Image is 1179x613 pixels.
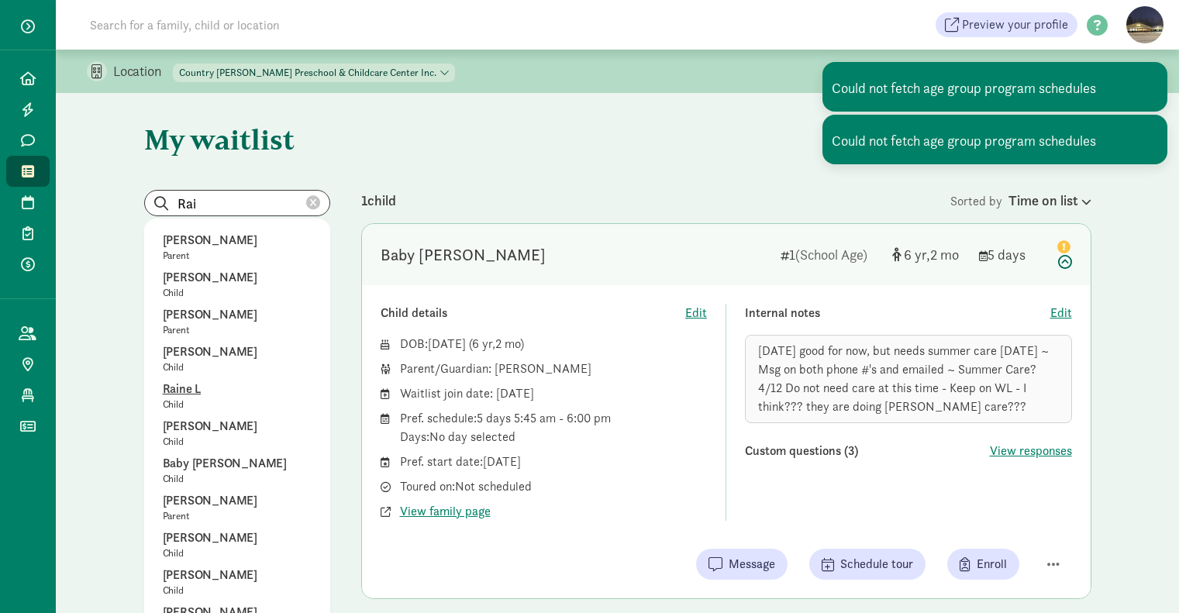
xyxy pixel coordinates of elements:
div: Baby Mirkhani [381,243,546,267]
div: 1 child [361,190,950,211]
p: Child [163,398,312,411]
div: Toured on: Not scheduled [400,477,708,496]
span: 6 [472,336,495,352]
p: Location [113,62,173,81]
button: Edit [1050,304,1072,322]
p: Child [163,436,312,448]
span: (School Age) [795,246,867,263]
button: Enroll [947,549,1019,580]
p: [PERSON_NAME] [163,343,312,361]
span: Enroll [977,555,1007,573]
div: 1 [781,244,880,265]
div: Time on list [1008,190,1091,211]
p: Parent [163,324,312,336]
div: 5 days [979,244,1041,265]
div: Waitlist join date: [DATE] [400,384,708,403]
p: [PERSON_NAME] [163,305,312,324]
p: Child [163,361,312,374]
p: Baby [PERSON_NAME] [163,454,312,473]
p: [PERSON_NAME] [163,491,312,510]
div: Internal notes [745,304,1050,322]
div: Pref. schedule: 5 days 5:45 am - 6:00 pm Days: No day selected [400,409,708,446]
iframe: Chat Widget [1101,539,1179,613]
span: 2 [930,246,959,263]
span: 6 [904,246,930,263]
div: Could not fetch age group program schedules [822,62,1167,112]
p: Raine L [163,380,312,398]
div: DOB: ( ) [400,335,708,353]
div: Sorted by [950,190,1091,211]
div: Could not fetch age group program schedules [822,115,1167,164]
div: Pref. start date: [DATE] [400,453,708,471]
p: [PERSON_NAME] [163,566,312,584]
p: Child [163,584,312,597]
p: [PERSON_NAME] [163,231,312,250]
div: Child details [381,304,686,322]
span: 2 [495,336,520,352]
button: Edit [685,304,707,322]
div: [object Object] [892,244,967,265]
span: Schedule tour [840,555,913,573]
p: Child [163,287,312,299]
a: Preview your profile [936,12,1077,37]
button: Message [696,549,788,580]
p: [PERSON_NAME] [163,529,312,547]
button: View responses [990,442,1072,460]
h1: My waitlist [144,124,330,155]
span: Preview your profile [962,15,1068,34]
button: View family page [400,502,491,521]
span: [DATE] good for now, but needs summer care [DATE] ~ Msg on both phone #'s and emailed ~ Summer Ca... [758,343,1049,415]
button: Schedule tour [809,549,926,580]
span: Message [729,555,775,573]
p: Child [163,547,312,560]
span: [DATE] [428,336,466,352]
div: Parent/Guardian: [PERSON_NAME] [400,360,708,378]
p: Parent [163,250,312,262]
p: [PERSON_NAME] [163,268,312,287]
div: Custom questions (3) [745,442,990,460]
input: Search for a family, child or location [81,9,515,40]
input: Search list... [145,191,329,215]
p: Parent [163,510,312,522]
p: Child [163,473,312,485]
p: [PERSON_NAME] [163,417,312,436]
